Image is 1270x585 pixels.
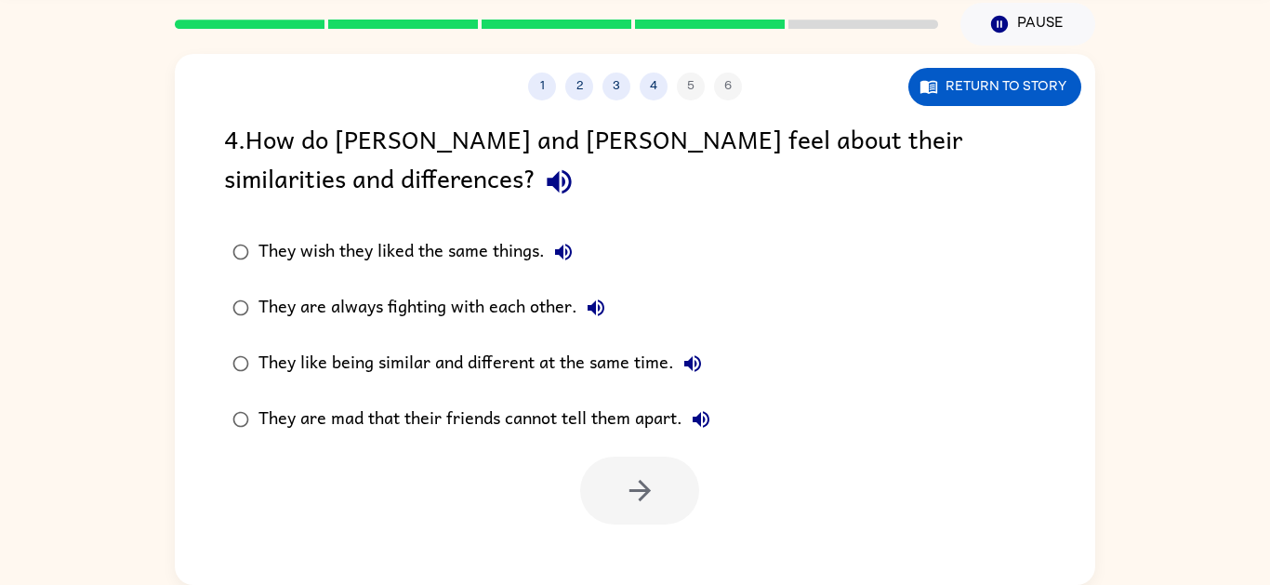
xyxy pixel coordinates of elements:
[565,73,593,100] button: 2
[960,3,1095,46] button: Pause
[640,73,668,100] button: 4
[577,289,615,326] button: They are always fighting with each other.
[602,73,630,100] button: 3
[224,119,1046,206] div: 4 . How do [PERSON_NAME] and [PERSON_NAME] feel about their similarities and differences?
[258,345,711,382] div: They like being similar and different at the same time.
[258,233,582,271] div: They wish they liked the same things.
[674,345,711,382] button: They like being similar and different at the same time.
[908,68,1081,106] button: Return to story
[682,401,720,438] button: They are mad that their friends cannot tell them apart.
[528,73,556,100] button: 1
[258,289,615,326] div: They are always fighting with each other.
[545,233,582,271] button: They wish they liked the same things.
[258,401,720,438] div: They are mad that their friends cannot tell them apart.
